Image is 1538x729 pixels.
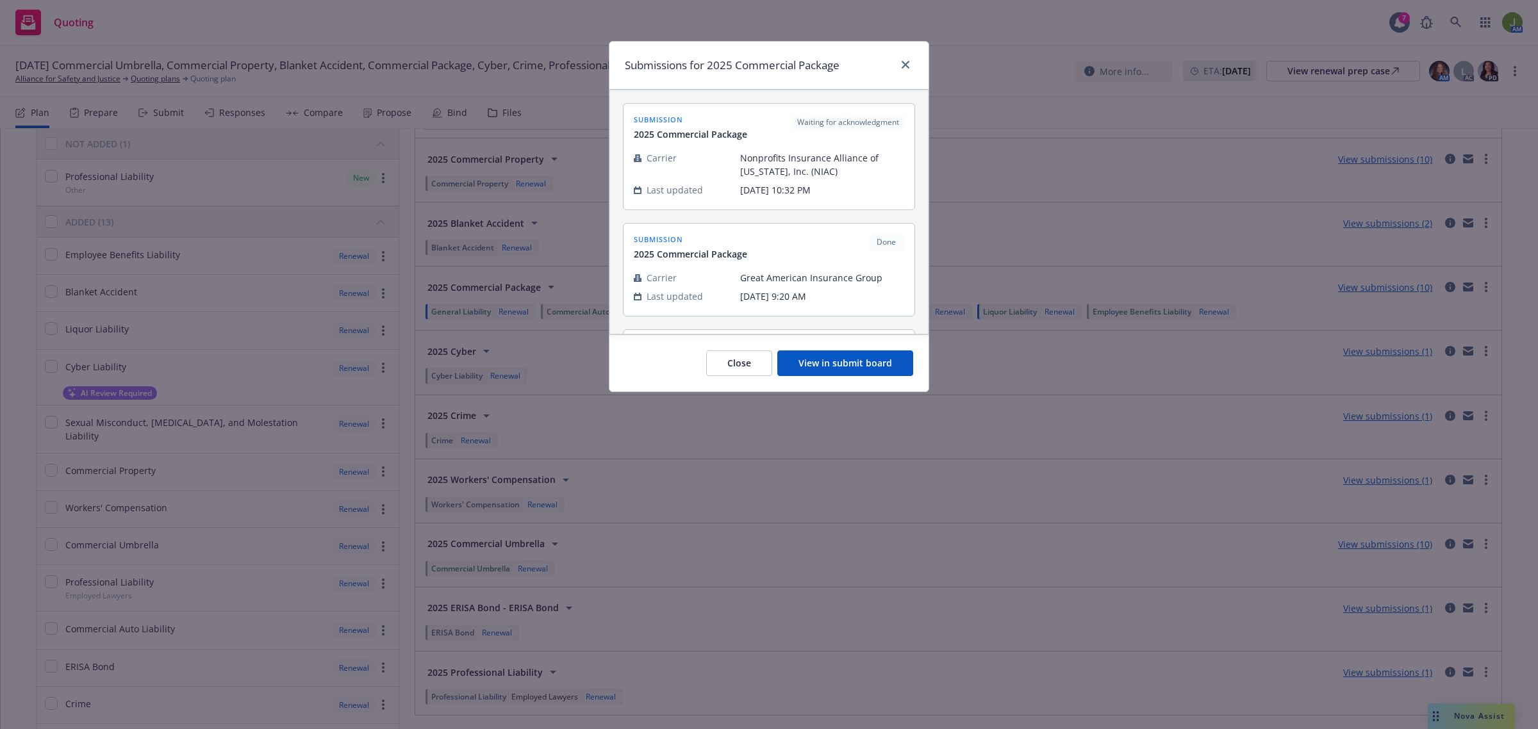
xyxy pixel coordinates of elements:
h1: Submissions for 2025 Commercial Package [625,57,839,74]
span: Great American Insurance Group [740,271,904,284]
span: submission [634,114,747,125]
span: Last updated [647,290,703,303]
span: Waiting for acknowledgment [797,117,899,128]
span: submission [634,234,747,245]
span: Nonprofits Insurance Alliance of [US_STATE], Inc. (NIAC) [740,151,904,178]
span: Done [873,236,899,248]
span: 2025 Commercial Package [634,247,747,261]
span: [DATE] 10:32 PM [740,183,904,197]
span: Carrier [647,151,677,165]
span: [DATE] 9:20 AM [740,290,904,303]
span: Last updated [647,183,703,197]
button: View in submit board [777,350,913,376]
span: 2025 Commercial Package [634,127,747,141]
button: Close [706,350,772,376]
span: Carrier [647,271,677,284]
a: close [898,57,913,72]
